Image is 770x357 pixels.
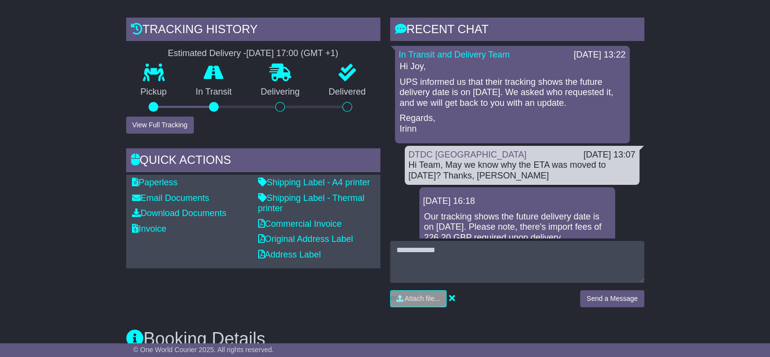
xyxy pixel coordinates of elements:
[132,224,167,234] a: Invoice
[583,150,636,160] div: [DATE] 13:07
[424,212,610,243] p: Our tracking shows the future delivery date is on [DATE]. Please note, there's import fees of 226...
[258,178,370,187] a: Shipping Label - A4 printer
[409,160,636,181] div: Hi Team, May we know why the ETA was moved to [DATE]? Thanks, [PERSON_NAME]
[400,113,625,134] p: Regards, Irinn
[132,208,226,218] a: Download Documents
[314,87,380,98] p: Delivered
[258,250,321,259] a: Address Label
[580,290,644,307] button: Send a Message
[409,150,526,159] a: DTDC [GEOGRAPHIC_DATA]
[258,234,353,244] a: Original Address Label
[126,329,644,349] h3: Booking Details
[246,48,338,59] div: [DATE] 17:00 (GMT +1)
[126,48,380,59] div: Estimated Delivery -
[246,87,315,98] p: Delivering
[126,117,194,134] button: View Full Tracking
[126,18,380,44] div: Tracking history
[181,87,246,98] p: In Transit
[258,219,342,229] a: Commercial Invoice
[258,193,365,214] a: Shipping Label - Thermal printer
[132,178,178,187] a: Paperless
[423,196,611,207] div: [DATE] 16:18
[574,50,626,60] div: [DATE] 13:22
[400,61,625,72] p: Hi Joy,
[133,346,274,354] span: © One World Courier 2025. All rights reserved.
[126,87,182,98] p: Pickup
[400,77,625,109] p: UPS informed us that their tracking shows the future delivery date is on [DATE]. We asked who req...
[399,50,510,59] a: In Transit and Delivery Team
[126,148,380,175] div: Quick Actions
[390,18,644,44] div: RECENT CHAT
[132,193,209,203] a: Email Documents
